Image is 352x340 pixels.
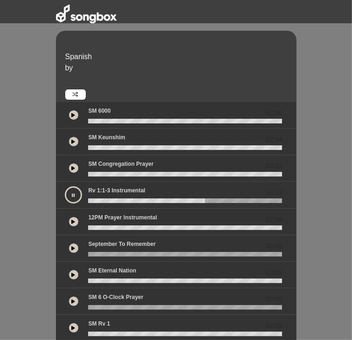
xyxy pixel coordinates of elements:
span: 02:38 [266,215,282,224]
span: 02:40 [266,108,282,118]
span: 00:00 [266,294,282,304]
p: 12PM Prayer Instrumental [88,213,157,222]
p: SM 6 o-clock prayer [88,293,143,301]
p: SM Rv 1 [88,320,110,328]
span: by [65,64,73,72]
p: Rv 1:1-3 Instrumental [88,186,145,195]
p: September to Remember [88,240,156,248]
span: 03:22 [266,161,282,171]
span: 00:52 [266,188,282,197]
span: 00:00 [266,241,282,251]
p: SM Keunshim [88,133,125,142]
p: SM Eternal Nation [88,266,136,275]
img: songbox-logo-white.png [56,5,117,23]
span: 04:09 [266,321,282,331]
span: 02:14 [266,135,282,144]
p: SM 6000 [88,107,110,115]
p: Spanish [65,51,294,62]
span: 03:09 [266,268,282,278]
p: SM Congregation Prayer [88,160,153,168]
